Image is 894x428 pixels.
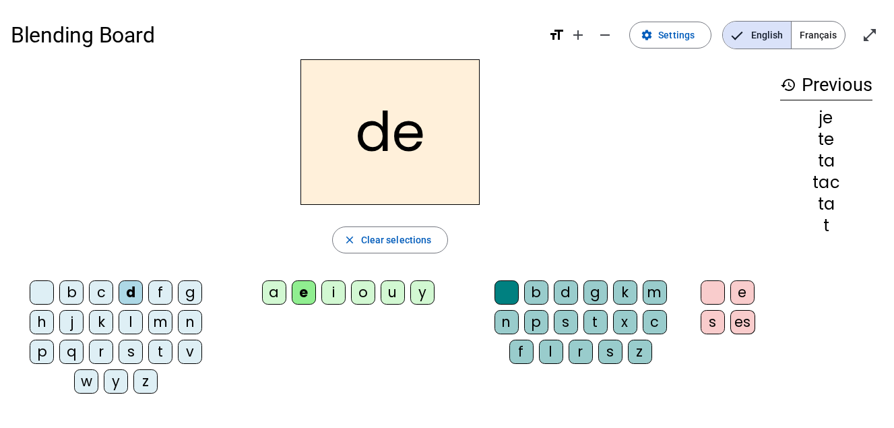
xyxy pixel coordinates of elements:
div: l [539,340,563,364]
div: f [509,340,534,364]
div: z [133,369,158,394]
div: y [104,369,128,394]
button: Increase font size [565,22,592,49]
div: k [613,280,637,305]
h1: Blending Board [11,13,538,57]
div: m [148,310,172,334]
div: g [583,280,608,305]
div: t [583,310,608,334]
div: s [598,340,622,364]
div: s [554,310,578,334]
span: Clear selections [361,232,432,248]
div: x [613,310,637,334]
div: r [569,340,593,364]
div: je [780,110,872,126]
div: j [59,310,84,334]
div: d [119,280,143,305]
div: z [628,340,652,364]
button: Settings [629,22,711,49]
div: l [119,310,143,334]
div: v [178,340,202,364]
div: r [89,340,113,364]
div: d [554,280,578,305]
div: w [74,369,98,394]
span: English [723,22,791,49]
div: g [178,280,202,305]
div: k [89,310,113,334]
mat-icon: open_in_full [862,27,878,43]
div: p [30,340,54,364]
div: te [780,131,872,148]
div: i [321,280,346,305]
div: p [524,310,548,334]
mat-icon: add [570,27,586,43]
mat-icon: remove [597,27,613,43]
div: s [119,340,143,364]
div: b [59,280,84,305]
div: a [262,280,286,305]
div: e [730,280,755,305]
div: m [643,280,667,305]
div: ta [780,196,872,212]
button: Decrease font size [592,22,618,49]
div: t [148,340,172,364]
div: h [30,310,54,334]
div: q [59,340,84,364]
div: n [494,310,519,334]
mat-icon: history [780,77,796,93]
mat-icon: settings [641,29,653,41]
div: tac [780,175,872,191]
div: t [780,218,872,234]
span: Settings [658,27,695,43]
div: f [148,280,172,305]
span: Français [792,22,845,49]
div: y [410,280,435,305]
div: n [178,310,202,334]
div: ta [780,153,872,169]
button: Enter full screen [856,22,883,49]
div: es [730,310,755,334]
button: Clear selections [332,226,449,253]
div: b [524,280,548,305]
mat-button-toggle-group: Language selection [722,21,845,49]
h3: Previous [780,70,872,100]
div: s [701,310,725,334]
div: c [89,280,113,305]
div: e [292,280,316,305]
div: c [643,310,667,334]
div: o [351,280,375,305]
mat-icon: format_size [548,27,565,43]
mat-icon: close [344,234,356,246]
div: u [381,280,405,305]
h2: de [300,59,480,205]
